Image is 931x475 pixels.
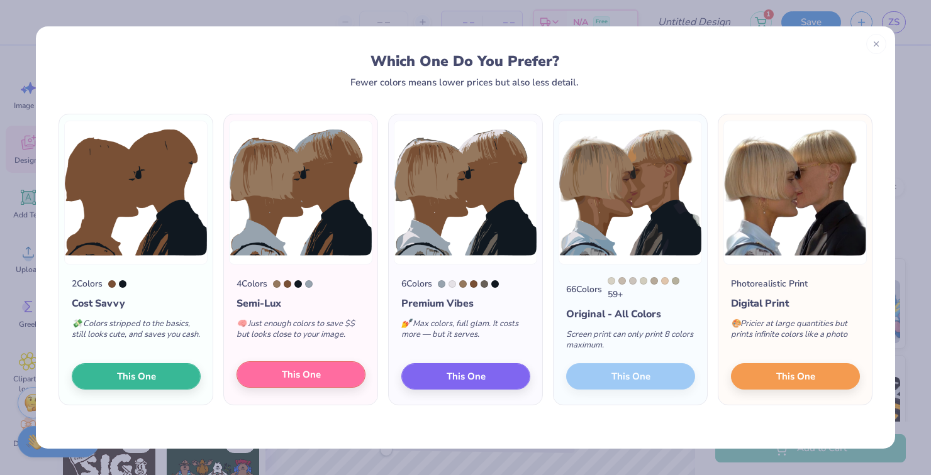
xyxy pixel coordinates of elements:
div: Cost Savvy [72,296,201,311]
div: 7528 C [618,277,626,285]
button: This One [401,363,530,390]
div: 663 C [449,280,456,288]
div: 7543 C [438,280,445,288]
div: Black 6 C [294,280,302,288]
span: 💸 [72,318,82,329]
div: Pricier at large quantities but prints infinite colors like a photo [731,311,860,352]
div: 2 Colors [72,277,103,290]
div: Black 6 C [119,280,126,288]
button: This One [731,363,860,390]
span: 🎨 [731,318,741,329]
div: Just enough colors to save $$ but looks close to your image. [237,311,365,352]
div: Black 6 C [491,280,499,288]
span: This One [447,369,486,384]
span: 🧠 [237,318,247,329]
div: 7504 C [273,280,281,288]
div: 4 Colors [237,277,267,290]
img: 4 color option [229,121,372,265]
div: 7568 C [108,280,116,288]
div: Premium Vibes [401,296,530,311]
div: Original - All Colors [566,307,695,322]
div: Warm Gray 2 C [629,277,637,285]
div: Digital Print [731,296,860,311]
div: 7568 C [470,280,477,288]
img: 66 color option [559,121,702,265]
div: 7504 C [459,280,467,288]
div: Fewer colors means lower prices but also less detail. [350,77,579,87]
img: Photorealistic preview [723,121,867,265]
span: This One [282,368,321,382]
span: This One [776,369,815,384]
div: 7534 C [640,277,647,285]
button: This One [237,361,365,388]
div: 6 Colors [401,277,432,290]
div: Semi-Lux [237,296,365,311]
div: 405 C [481,280,488,288]
span: 💅 [401,318,411,329]
div: Max colors, full glam. It costs more — but it serves. [401,311,530,352]
div: Photorealistic Print [731,277,808,290]
div: 7527 C [608,277,615,285]
div: 66 Colors [566,283,602,296]
span: This One [117,369,156,384]
div: 59 + [608,277,695,301]
div: 7543 C [305,280,313,288]
div: 7535 C [672,277,679,285]
div: Colors stripped to the basics, still looks cute, and saves you cash. [72,311,201,352]
img: 2 color option [64,121,208,265]
div: 4685 C [661,277,669,285]
div: Screen print can only print 8 colors maximum. [566,322,695,363]
div: Which One Do You Prefer? [70,53,860,70]
img: 6 color option [394,121,537,265]
div: 7529 C [650,277,658,285]
div: 7568 C [284,280,291,288]
button: This One [72,363,201,390]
